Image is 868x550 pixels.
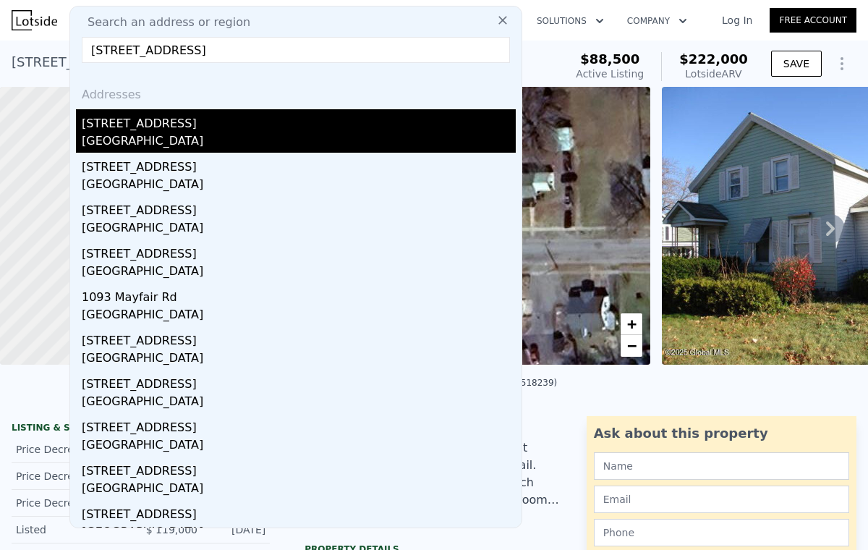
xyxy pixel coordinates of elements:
span: Search an address or region [76,14,250,31]
div: Ask about this property [594,423,849,444]
div: [STREET_ADDRESS] , [PERSON_NAME][GEOGRAPHIC_DATA] , NY 12839 [12,52,466,72]
a: Free Account [770,8,856,33]
div: [GEOGRAPHIC_DATA] [82,350,516,370]
div: [STREET_ADDRESS] [82,457,516,480]
a: Log In [705,13,770,27]
div: [GEOGRAPHIC_DATA] [82,436,516,457]
div: Addresses [76,75,516,109]
div: Price Decrease [16,469,129,483]
div: Price Decrease [16,496,129,510]
div: [STREET_ADDRESS] [82,413,516,436]
div: [STREET_ADDRESS] [82,500,516,523]
div: Lotside ARV [679,67,748,81]
span: + [627,315,637,333]
div: [STREET_ADDRESS] [82,196,516,219]
div: [STREET_ADDRESS] [82,326,516,350]
div: [STREET_ADDRESS] [82,240,516,263]
div: [GEOGRAPHIC_DATA] [82,480,516,500]
div: [GEOGRAPHIC_DATA] [82,306,516,326]
div: [DATE] [209,522,265,537]
input: Enter an address, city, region, neighborhood or zip code [82,37,510,63]
button: Show Options [827,49,856,78]
div: Price Decrease [16,442,129,457]
div: 1093 Mayfair Rd [82,283,516,306]
div: [GEOGRAPHIC_DATA] [82,132,516,153]
span: $88,500 [580,51,639,67]
div: [GEOGRAPHIC_DATA] [82,176,516,196]
span: $ 119,000 [146,524,197,536]
div: [STREET_ADDRESS] [82,370,516,393]
div: [STREET_ADDRESS] [82,153,516,176]
button: SAVE [771,51,822,77]
span: Active Listing [576,68,644,80]
span: $222,000 [679,51,748,67]
a: Zoom out [621,335,642,357]
div: Listed [16,522,129,537]
a: Zoom in [621,313,642,335]
input: Email [594,486,849,513]
div: [GEOGRAPHIC_DATA] [82,263,516,283]
div: LISTING & SALE HISTORY [12,422,270,436]
div: [STREET_ADDRESS] [82,109,516,132]
div: [GEOGRAPHIC_DATA] [82,523,516,543]
input: Phone [594,519,849,546]
img: Lotside [12,10,57,30]
input: Name [594,452,849,480]
span: − [627,337,637,355]
div: [GEOGRAPHIC_DATA] [82,393,516,413]
button: Company [616,8,699,34]
button: Solutions [525,8,616,34]
div: [GEOGRAPHIC_DATA] [82,219,516,240]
